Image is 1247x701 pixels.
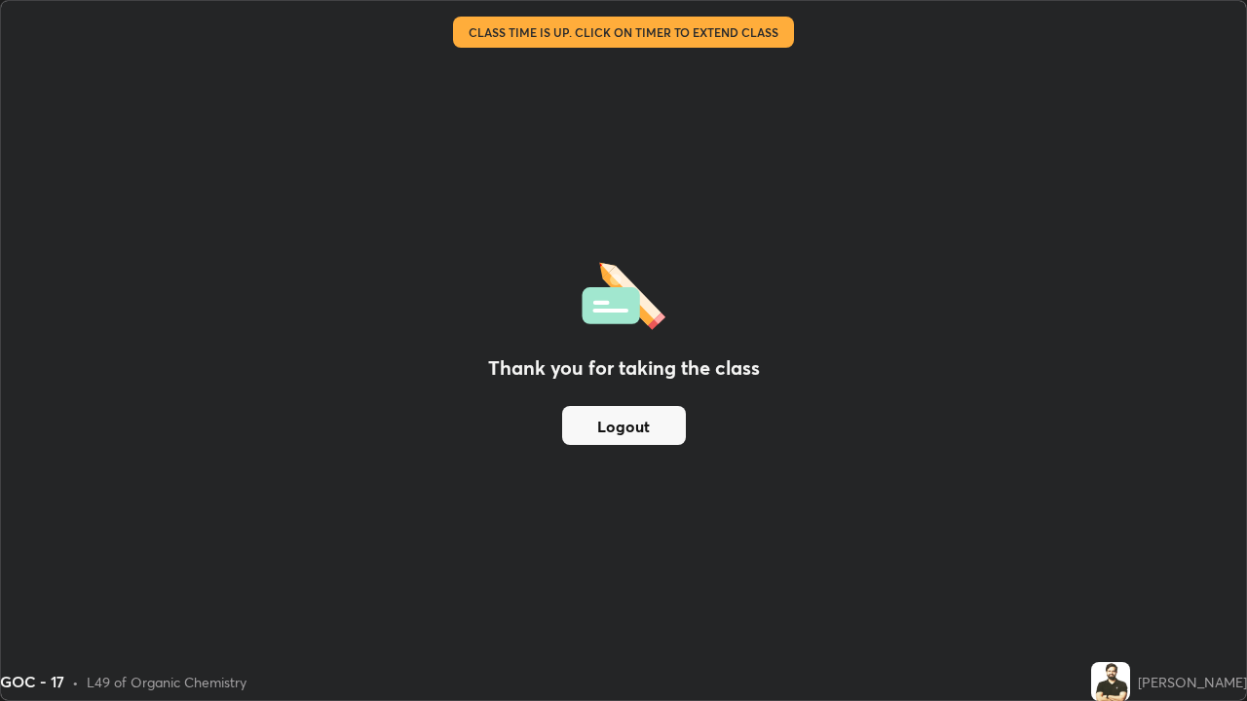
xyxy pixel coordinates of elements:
h2: Thank you for taking the class [488,353,760,383]
img: 8a736da7029a46d5a3d3110f4503149f.jpg [1091,662,1130,701]
div: • [72,672,79,692]
img: offlineFeedback.1438e8b3.svg [582,256,665,330]
div: L49 of Organic Chemistry [87,672,246,692]
div: [PERSON_NAME] [1138,672,1247,692]
button: Logout [562,406,686,445]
